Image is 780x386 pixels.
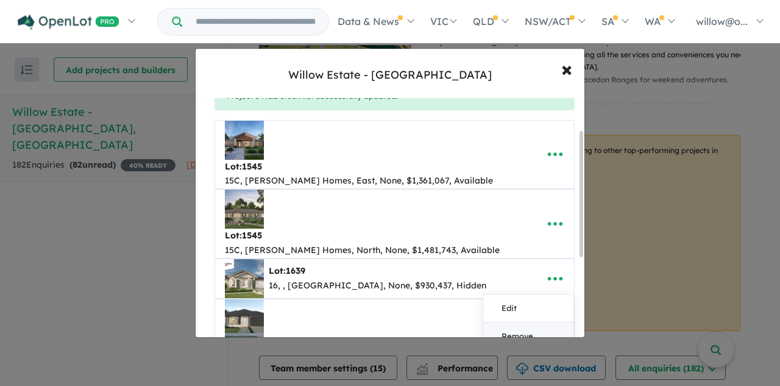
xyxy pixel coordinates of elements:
b: Lot: [225,230,262,241]
div: 15C, [PERSON_NAME] Homes, East, None, $1,361,067, Available [225,174,493,188]
div: Willow Estate - [GEOGRAPHIC_DATA] [288,67,492,83]
img: Willow%20Estate%20-%20Gisborne%20-%20Lot%201639___1737517155.jpg [225,259,264,298]
span: willow@o... [696,15,748,27]
span: 1545 [242,161,262,172]
a: Edit [483,295,573,323]
div: 16, , [GEOGRAPHIC_DATA], None, $930,437, Hidden [269,279,486,293]
img: Willow%20Estate%20-%20Gisborne%20-%20Lot%201545___1747202007.jpg [225,190,264,229]
img: Willow%20Estate%20-%20Gisborne%20-%20Lot%201644___1742617718.jpg [225,299,264,338]
input: Try estate name, suburb, builder or developer [185,9,326,35]
b: Lot: [269,265,305,276]
div: 15C, [PERSON_NAME] Homes, North, None, $1,481,743, Available [225,243,500,258]
span: 1545 [242,230,262,241]
img: Openlot PRO Logo White [18,15,119,30]
a: Remove [483,323,573,351]
span: × [561,55,572,82]
b: Lot: [225,161,262,172]
img: Willow%20Estate%20-%20Gisborne%20-%20Lot%201545___1747368214.jpg [225,121,264,160]
span: 1639 [286,265,305,276]
button: Close [556,90,562,101]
